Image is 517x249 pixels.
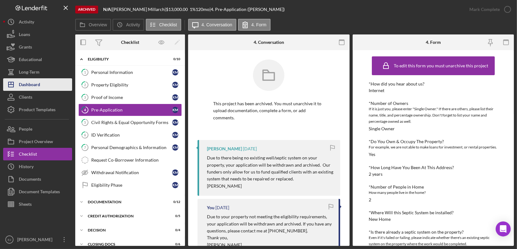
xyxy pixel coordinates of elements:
[207,146,242,151] div: [PERSON_NAME]
[207,241,332,248] p: [PERSON_NAME]
[88,242,165,246] div: CLOSING DOCS
[78,79,182,91] a: 2Property EligibilityKM
[78,104,182,116] a: 4Pre-ApplicationKM
[3,78,72,91] a: Dashboard
[369,184,498,189] div: *Number of People in Home
[91,107,172,112] div: Pre-Application
[3,198,72,210] button: Sheets
[78,129,182,141] a: 6ID VerificationKM
[19,91,32,105] div: Clients
[369,172,382,177] div: 2 years
[84,108,86,112] tspan: 4
[3,53,72,66] button: Educational
[103,7,111,12] b: N/A
[78,116,182,129] a: 5Civil Rights & Equal Opportunity FormsKM
[369,88,384,93] div: Internet
[126,22,140,27] label: Activity
[215,205,229,210] time: 2024-09-23 15:14
[369,81,498,86] div: *How did you hear about us?
[84,70,86,74] tspan: 1
[84,83,86,87] tspan: 2
[213,100,324,121] p: This project has been archived. You must unarchive it to upload documentation, complete a form, o...
[78,179,182,191] a: Eligibility PhaseKM
[254,40,284,45] div: 4. Conversation
[113,19,144,31] button: Activity
[209,7,285,12] div: | 4. Pre-Application ([PERSON_NAME])
[3,173,72,185] button: Documents
[91,132,172,137] div: ID Verification
[369,152,375,157] div: Yes
[3,103,72,116] button: Product Templates
[3,28,72,41] button: Loans
[19,185,60,200] div: Document Templates
[19,103,55,117] div: Product Templates
[3,41,72,53] button: Grants
[75,19,111,31] button: Overview
[169,200,180,204] div: 0 / 12
[19,135,53,149] div: Project Overview
[91,82,172,87] div: Property Eligibility
[169,242,180,246] div: 0 / 6
[207,205,214,210] div: You
[369,210,498,215] div: *Where Will this Septic System be installed?
[91,95,172,100] div: Proof of Income
[251,22,266,27] label: 4. Form
[207,213,332,234] p: Due to your property not meeting the eligibility requirements, your application will be withdrawn...
[196,7,209,12] div: 120 mo
[84,133,86,137] tspan: 6
[84,120,86,124] tspan: 5
[166,7,190,12] div: $13,000.00
[172,107,178,113] div: K M
[3,16,72,28] button: Activity
[172,69,178,75] div: K M
[19,148,37,162] div: Checklist
[172,82,178,88] div: K M
[202,22,232,27] label: 4. Conversation
[146,19,181,31] button: Checklist
[3,185,72,198] button: Document Templates
[91,70,172,75] div: Personal Information
[84,145,86,149] tspan: 7
[88,57,165,61] div: Eligibility
[78,91,182,104] a: 3Proof of IncomeKM
[19,198,32,212] div: Sheets
[369,101,498,106] div: *Number of Owners
[190,7,196,12] div: 1 %
[19,16,34,30] div: Activity
[238,19,271,31] button: 4. Form
[369,139,498,144] div: *Do You Own & Occupy The Property?
[78,166,182,179] a: Withdrawal NotificationKM
[172,169,178,176] div: K M
[78,154,182,166] a: Request Co-Borrower Information
[172,182,178,188] div: K M
[19,41,32,55] div: Grants
[426,40,441,45] div: 4. Form
[3,66,72,78] a: Long-Term
[3,91,72,103] a: Clients
[169,214,180,218] div: 0 / 5
[169,57,180,61] div: 0 / 10
[78,141,182,154] a: 7Personal Demographics & InformationKM
[172,94,178,101] div: K M
[19,78,40,92] div: Dashboard
[121,40,139,45] div: Checklist
[3,148,72,160] button: Checklist
[3,123,72,135] button: People
[172,119,178,126] div: K M
[369,235,498,247] div: Even if it's failed or failing, please indicate whether there's an existing septic system on the ...
[8,238,11,241] text: EJ
[369,165,498,170] div: *How Long Have You Been At This Address?
[91,145,172,150] div: Personal Demographics & Information
[19,173,41,187] div: Documents
[75,6,98,13] div: Archived
[103,7,112,12] div: |
[369,126,395,131] div: Single Owner
[19,28,30,42] div: Loans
